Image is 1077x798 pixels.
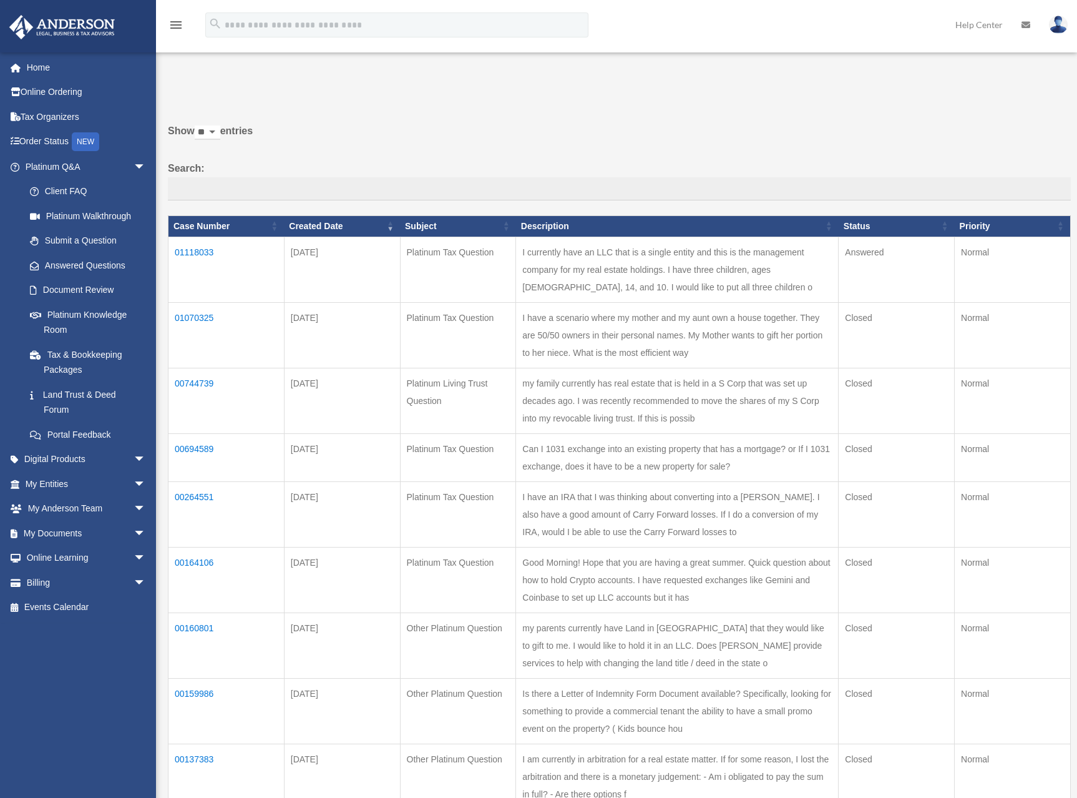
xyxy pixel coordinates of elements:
td: I have a scenario where my mother and my aunt own a house together. They are 50/50 owners in thei... [516,302,839,368]
a: Platinum Q&Aarrow_drop_down [9,154,158,179]
a: Platinum Walkthrough [17,204,158,229]
td: 00264551 [168,481,285,547]
td: Can I 1031 exchange into an existing property that has a mortgage? or If I 1031 exchange, does it... [516,433,839,481]
td: Answered [839,237,955,302]
td: Platinum Tax Question [400,302,516,368]
td: 00744739 [168,368,285,433]
td: Closed [839,613,955,678]
td: Platinum Tax Question [400,433,516,481]
td: Normal [955,302,1071,368]
td: [DATE] [284,678,400,744]
td: Closed [839,433,955,481]
td: I have an IRA that I was thinking about converting into a [PERSON_NAME]. I also have a good amoun... [516,481,839,547]
span: arrow_drop_down [134,154,158,180]
td: Platinum Tax Question [400,481,516,547]
td: [DATE] [284,302,400,368]
td: Is there a Letter of Indemnity Form Document available? Specifically, looking for something to pr... [516,678,839,744]
input: Search: [168,177,1071,201]
span: arrow_drop_down [134,546,158,571]
span: arrow_drop_down [134,570,158,596]
th: Priority: activate to sort column ascending [955,216,1071,237]
a: Digital Productsarrow_drop_down [9,447,165,472]
td: Closed [839,481,955,547]
td: [DATE] [284,547,400,613]
td: Good Morning! Hope that you are having a great summer. Quick question about how to hold Crypto ac... [516,547,839,613]
td: I currently have an LLC that is a single entity and this is the management company for my real es... [516,237,839,302]
td: Closed [839,547,955,613]
td: Normal [955,237,1071,302]
td: Normal [955,433,1071,481]
td: my family currently has real estate that is held in a S Corp that was set up decades ago. I was r... [516,368,839,433]
td: Other Platinum Question [400,613,516,678]
td: [DATE] [284,237,400,302]
a: Document Review [17,278,158,303]
a: Home [9,55,165,80]
label: Search: [168,160,1071,201]
td: 00694589 [168,433,285,481]
a: Land Trust & Deed Forum [17,382,158,422]
td: Normal [955,678,1071,744]
td: Platinum Tax Question [400,237,516,302]
label: Show entries [168,122,1071,152]
th: Created Date: activate to sort column ascending [284,216,400,237]
span: arrow_drop_down [134,447,158,473]
td: 00164106 [168,547,285,613]
td: Other Platinum Question [400,678,516,744]
a: Answered Questions [17,253,152,278]
td: my parents currently have Land in [GEOGRAPHIC_DATA] that they would like to gift to me. I would l... [516,613,839,678]
span: arrow_drop_down [134,496,158,522]
a: Submit a Question [17,229,158,254]
td: 01118033 [168,237,285,302]
td: Normal [955,368,1071,433]
td: Normal [955,481,1071,547]
td: Platinum Living Trust Question [400,368,516,433]
td: Closed [839,302,955,368]
td: Platinum Tax Question [400,547,516,613]
td: [DATE] [284,613,400,678]
td: Normal [955,613,1071,678]
td: [DATE] [284,433,400,481]
select: Showentries [195,126,220,140]
a: menu [168,22,183,32]
a: Portal Feedback [17,422,158,447]
a: Online Learningarrow_drop_down [9,546,165,571]
a: My Anderson Teamarrow_drop_down [9,496,165,521]
span: arrow_drop_down [134,471,158,497]
a: Online Ordering [9,80,165,105]
td: 00160801 [168,613,285,678]
span: arrow_drop_down [134,521,158,546]
td: [DATE] [284,481,400,547]
img: Anderson Advisors Platinum Portal [6,15,119,39]
a: Platinum Knowledge Room [17,302,158,342]
a: Events Calendar [9,595,165,620]
td: Closed [839,368,955,433]
a: My Documentsarrow_drop_down [9,521,165,546]
i: menu [168,17,183,32]
a: Order StatusNEW [9,129,165,155]
a: Client FAQ [17,179,158,204]
th: Subject: activate to sort column ascending [400,216,516,237]
th: Description: activate to sort column ascending [516,216,839,237]
img: User Pic [1049,16,1068,34]
td: Normal [955,547,1071,613]
a: My Entitiesarrow_drop_down [9,471,165,496]
th: Status: activate to sort column ascending [839,216,955,237]
a: Billingarrow_drop_down [9,570,165,595]
td: Closed [839,678,955,744]
i: search [208,17,222,31]
th: Case Number: activate to sort column ascending [168,216,285,237]
a: Tax Organizers [9,104,165,129]
div: NEW [72,132,99,151]
a: Tax & Bookkeeping Packages [17,342,158,382]
td: 00159986 [168,678,285,744]
td: [DATE] [284,368,400,433]
td: 01070325 [168,302,285,368]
